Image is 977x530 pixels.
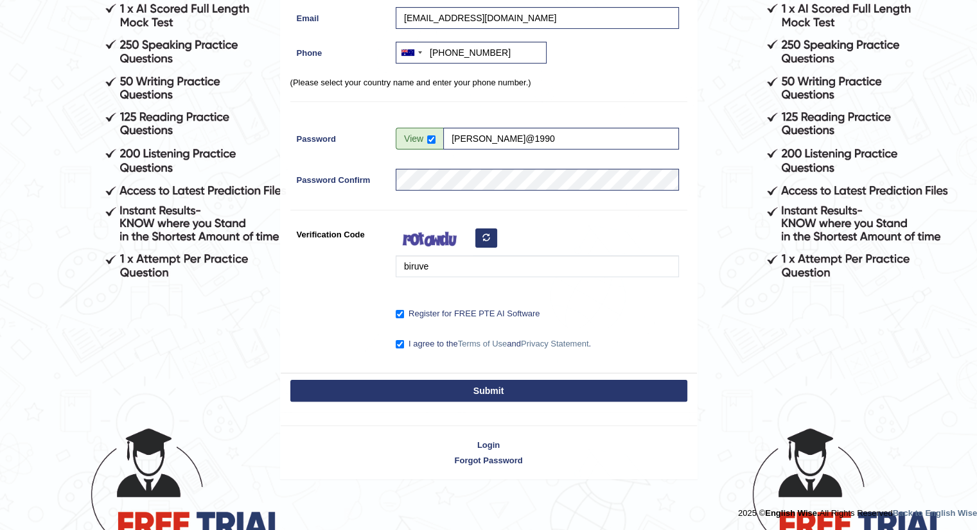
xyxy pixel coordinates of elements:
[396,42,426,63] div: Australia: +61
[396,340,404,348] input: I agree to theTerms of UseandPrivacy Statement.
[281,454,697,466] a: Forgot Password
[290,128,390,145] label: Password
[290,76,687,89] p: (Please select your country name and enter your phone number.)
[765,508,819,518] strong: English Wise.
[396,307,540,320] label: Register for FREE PTE AI Software
[290,380,687,402] button: Submit
[893,508,977,518] a: Back to English Wise
[290,42,390,59] label: Phone
[458,339,507,348] a: Terms of Use
[427,135,436,144] input: Show/Hide Password
[521,339,589,348] a: Privacy Statement
[290,7,390,24] label: Email
[290,169,390,186] label: Password Confirm
[290,223,390,241] label: Verification Code
[738,500,977,519] div: 2025 © All Rights Reserved
[281,439,697,451] a: Login
[396,42,547,64] input: +61 412 345 678
[396,338,591,350] label: I agree to the and .
[396,310,404,318] input: Register for FREE PTE AI Software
